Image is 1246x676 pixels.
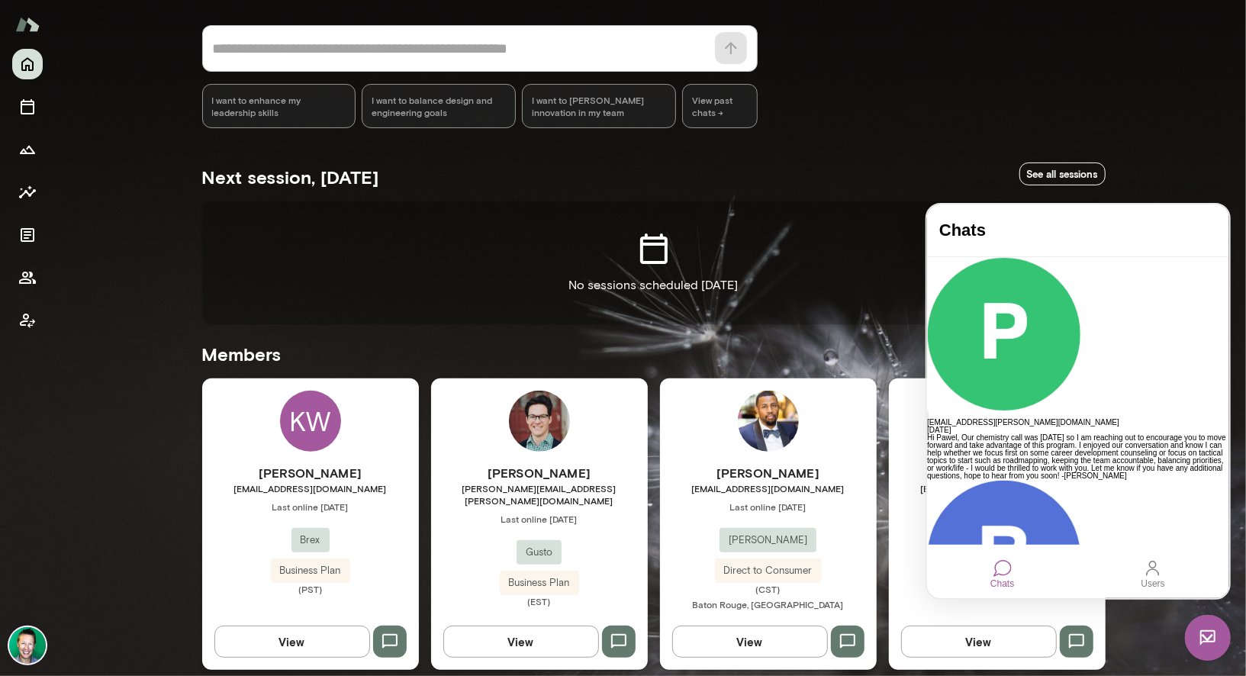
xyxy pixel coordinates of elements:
div: I want to enhance my leadership skills [202,84,356,128]
span: Business Plan [271,563,350,578]
span: Gusto [517,545,562,560]
span: View past chats -> [682,84,757,128]
div: Chats [66,355,85,373]
h6: [PERSON_NAME] [431,464,648,482]
span: Business Plan [500,575,579,591]
span: (GMT) [889,583,1106,595]
h6: [PERSON_NAME] [202,464,419,482]
span: (PST) [202,583,419,595]
span: I want to balance design and engineering goals [372,94,506,118]
span: Direct to Consumer [715,563,822,578]
span: Brex [291,533,330,548]
span: [EMAIL_ADDRESS][DOMAIN_NAME] [889,482,1106,494]
button: Members [12,262,43,293]
div: Chats [63,373,87,384]
span: (CST) [660,583,877,595]
span: I want to [PERSON_NAME] innovation in my team [532,94,666,118]
button: View [214,626,370,658]
h5: Next session, [DATE] [202,165,379,189]
img: Anthony Buchanan [738,391,799,452]
span: Last online [DATE] [889,501,1106,513]
p: No sessions scheduled [DATE] [569,276,739,295]
button: Growth Plan [12,134,43,165]
span: (EST) [431,595,648,607]
span: [PERSON_NAME][EMAIL_ADDRESS][PERSON_NAME][DOMAIN_NAME] [431,482,648,507]
div: I want to balance design and engineering goals [362,84,516,128]
button: View [443,626,599,658]
div: Users [214,373,238,384]
h6: [PERSON_NAME] [660,464,877,482]
span: [EMAIL_ADDRESS][DOMAIN_NAME] [660,482,877,494]
div: Users [217,355,235,373]
img: Brian Lawrence [9,627,46,664]
h5: Members [202,342,1106,366]
button: Sessions [12,92,43,122]
span: [EMAIL_ADDRESS][DOMAIN_NAME] [202,482,419,494]
h4: Chats [12,16,289,36]
button: Home [12,49,43,79]
span: Last online [DATE] [660,501,877,513]
img: Mento [15,10,40,39]
button: Client app [12,305,43,336]
img: Daniel Flynn [509,391,570,452]
span: [PERSON_NAME] [720,533,816,548]
button: Documents [12,220,43,250]
span: Baton Rouge, [GEOGRAPHIC_DATA] [693,599,844,610]
button: View [901,626,1057,658]
button: View [672,626,828,658]
div: KW [280,391,341,452]
span: I want to enhance my leadership skills [212,94,346,118]
a: See all sessions [1019,163,1106,186]
button: Insights [12,177,43,208]
span: Last online [DATE] [431,513,648,525]
div: I want to [PERSON_NAME] innovation in my team [522,84,676,128]
h6: [PERSON_NAME] [889,464,1106,482]
span: Last online [DATE] [202,501,419,513]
